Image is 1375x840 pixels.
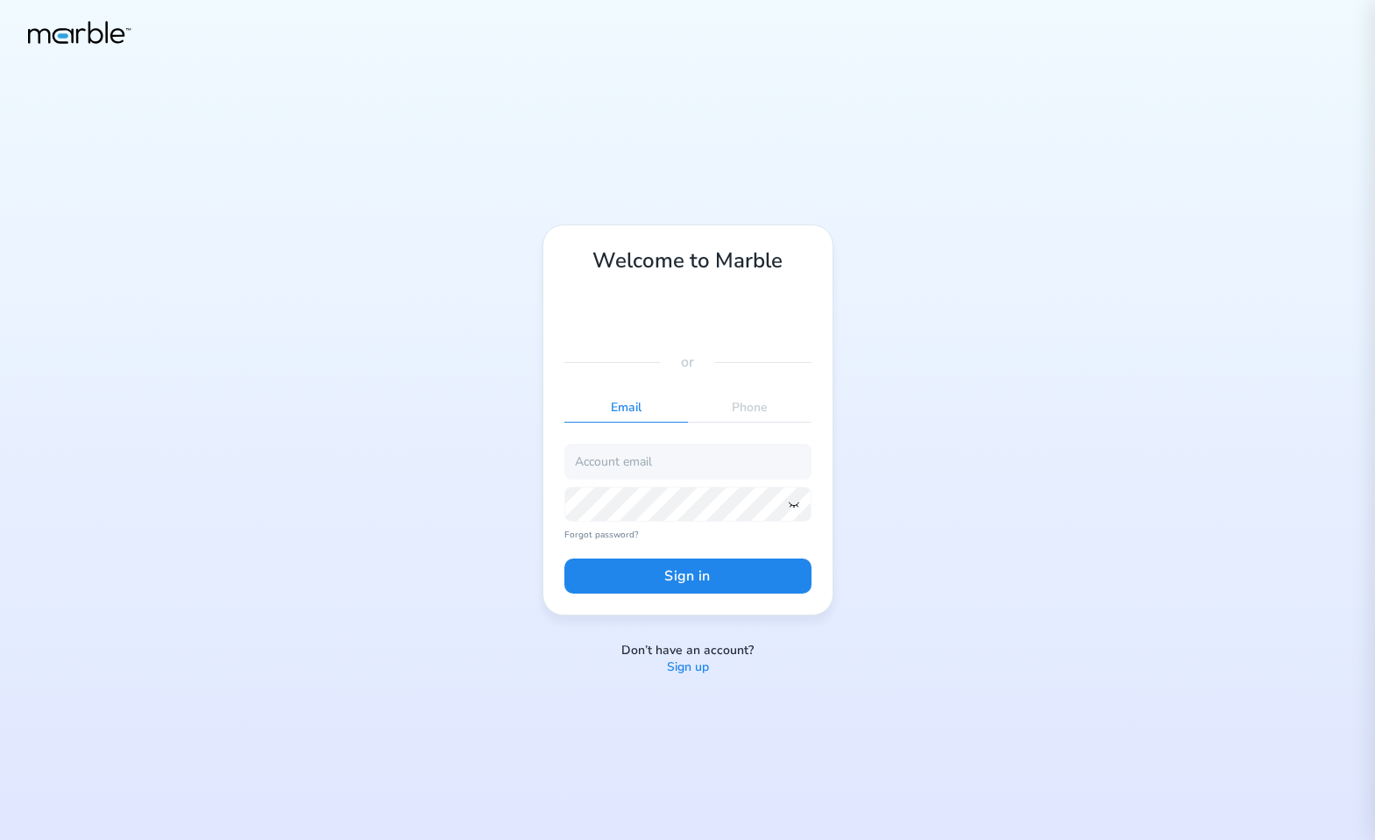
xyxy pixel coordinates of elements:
a: Forgot password? [564,529,812,541]
p: or [681,352,694,373]
h1: Welcome to Marble [564,246,812,274]
button: Sign in [564,559,812,594]
p: Email [564,394,688,422]
input: Account email [564,444,812,479]
p: Don’t have an account? [621,643,754,659]
p: Phone [688,394,812,422]
a: Sign up [667,659,709,676]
